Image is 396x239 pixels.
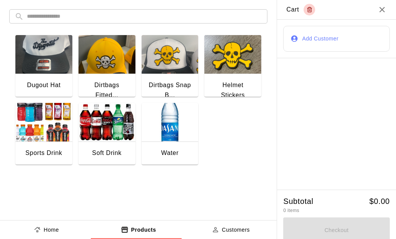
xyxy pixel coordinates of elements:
img: Soft Drink [79,103,135,141]
p: Home [44,226,59,234]
div: Cart [286,4,315,15]
button: Dugout HatDugout Hat [15,35,72,98]
div: Soft Drink [92,148,122,158]
p: Products [131,226,156,234]
button: Dirtbags Snap Back HatDirtbags Snap B... [142,35,199,108]
img: Water [142,103,199,141]
button: Sports DrinkSports Drink [15,103,72,166]
button: Dirtbags Fitted HatDirtbags Fitted... [79,35,135,108]
div: Dugout Hat [27,80,60,90]
h5: Subtotal [283,196,313,207]
img: Dugout Hat [15,35,72,74]
button: Close [378,5,387,14]
button: WaterWater [142,103,199,166]
div: Dirtbags Fitted... [85,80,129,100]
img: Dirtbags Snap Back Hat [142,35,199,74]
span: 0 items [283,208,299,213]
img: Sports Drink [15,103,72,141]
div: Water [161,148,179,158]
button: Empty cart [304,4,315,15]
div: Helmet Stickers [211,80,255,100]
button: Soft DrinkSoft Drink [79,103,135,166]
div: Dirtbags Snap B... [148,80,192,100]
img: Dirtbags Fitted Hat [79,35,135,74]
button: Helmet StickersHelmet Stickers [204,35,261,108]
img: Helmet Stickers [204,35,261,74]
p: Customers [222,226,250,234]
div: Sports Drink [25,148,62,158]
h5: $ 0.00 [369,196,390,207]
button: Add Customer [283,26,390,52]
